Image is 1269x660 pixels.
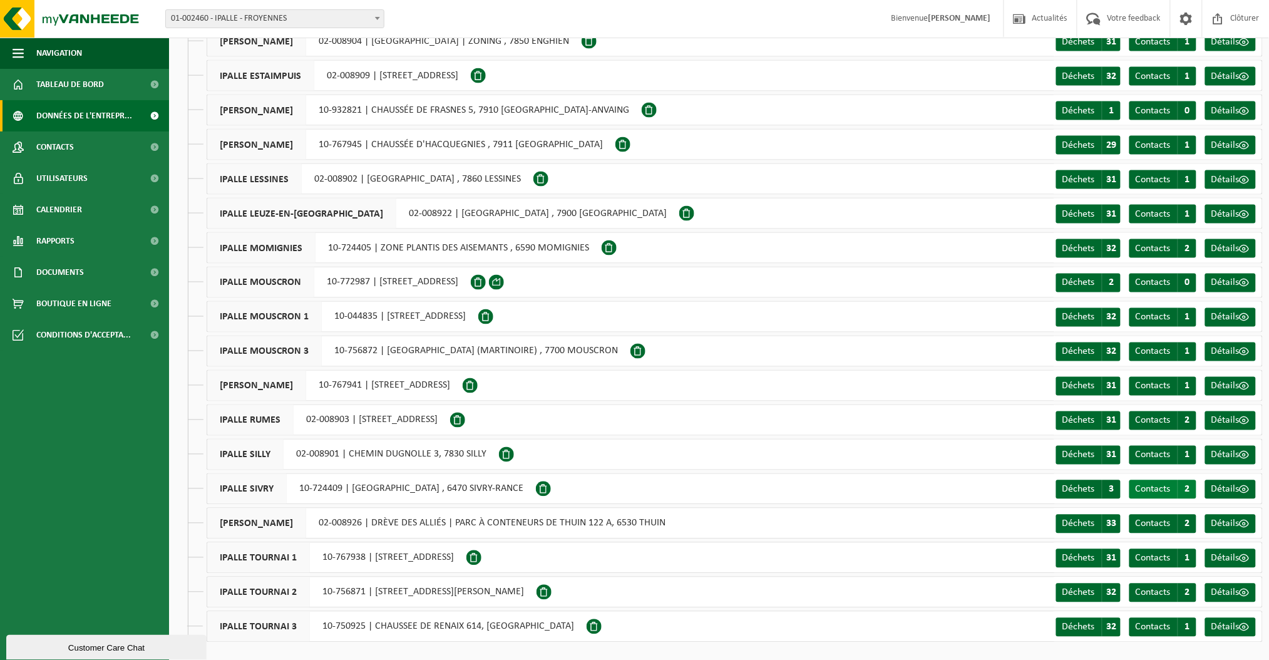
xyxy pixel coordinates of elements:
div: 10-932821 | CHAUSSÉE DE FRASNES 5, 7910 [GEOGRAPHIC_DATA]-ANVAING [207,95,642,126]
span: 31 [1102,549,1121,568]
div: 10-044835 | [STREET_ADDRESS] [207,301,478,333]
span: Contacts [1136,278,1171,288]
span: 1 [1178,67,1196,86]
iframe: chat widget [6,632,209,660]
a: Détails [1205,343,1256,361]
span: Contacts [1136,622,1171,632]
a: Détails [1205,101,1256,120]
span: 2 [1178,584,1196,602]
span: Calendrier [36,194,82,225]
span: 32 [1102,618,1121,637]
span: IPALLE LEUZE-EN-[GEOGRAPHIC_DATA] [207,199,396,229]
span: 2 [1178,515,1196,534]
span: 2 [1178,411,1196,430]
a: Détails [1205,549,1256,568]
div: 02-008901 | CHEMIN DUGNOLLE 3, 7830 SILLY [207,439,499,470]
span: Contacts [1136,381,1171,391]
span: 1 [1178,618,1196,637]
div: 10-756871 | [STREET_ADDRESS][PERSON_NAME] [207,577,537,608]
a: Déchets 32 [1056,343,1121,361]
a: Déchets 32 [1056,67,1121,86]
span: Contacts [1136,175,1171,185]
a: Contacts 2 [1129,411,1196,430]
span: Détails [1211,450,1240,460]
a: Déchets 32 [1056,618,1121,637]
span: Déchets [1062,106,1095,116]
a: Contacts 2 [1129,584,1196,602]
span: 01-002460 - IPALLE - FROYENNES [166,10,384,28]
span: Navigation [36,38,82,69]
span: Déchets [1062,312,1095,322]
span: Déchets [1062,622,1095,632]
a: Contacts 1 [1129,170,1196,189]
span: Détails [1211,381,1240,391]
span: Détails [1211,554,1240,564]
span: Détails [1211,622,1240,632]
span: IPALLE TOURNAI 1 [207,543,310,573]
span: Contacts [1136,312,1171,322]
span: Détails [1211,140,1240,150]
span: IPALLE TOURNAI 3 [207,612,310,642]
span: 1 [1178,446,1196,465]
span: 1 [1178,549,1196,568]
a: Détails [1205,377,1256,396]
span: Détails [1211,71,1240,81]
span: IPALLE ESTAIMPUIS [207,61,314,91]
a: Détails [1205,480,1256,499]
span: Rapports [36,225,74,257]
span: [PERSON_NAME] [207,26,306,56]
div: 10-750925 | CHAUSSEE DE RENAIX 614, [GEOGRAPHIC_DATA] [207,611,587,642]
a: Contacts 0 [1129,274,1196,292]
span: Contacts [1136,71,1171,81]
span: Déchets [1062,71,1095,81]
a: Contacts 1 [1129,136,1196,155]
div: 10-767938 | [STREET_ADDRESS] [207,542,466,574]
span: IPALLE SIVRY [207,474,287,504]
span: 1 [1178,308,1196,327]
a: Déchets 1 [1056,101,1121,120]
span: 31 [1102,411,1121,430]
a: Contacts 1 [1129,377,1196,396]
a: Déchets 31 [1056,446,1121,465]
a: Déchets 3 [1056,480,1121,499]
span: 01-002460 - IPALLE - FROYENNES [165,9,384,28]
span: Boutique en ligne [36,288,111,319]
span: Déchets [1062,554,1095,564]
span: Détails [1211,347,1240,357]
span: Contacts [1136,416,1171,426]
span: 32 [1102,343,1121,361]
a: Déchets 31 [1056,377,1121,396]
a: Contacts 1 [1129,67,1196,86]
span: Déchets [1062,140,1095,150]
span: 32 [1102,239,1121,258]
span: 2 [1102,274,1121,292]
a: Détails [1205,136,1256,155]
span: 2 [1178,239,1196,258]
span: Déchets [1062,209,1095,219]
span: 31 [1102,33,1121,51]
a: Déchets 31 [1056,549,1121,568]
a: Contacts 1 [1129,618,1196,637]
span: Contacts [1136,244,1171,254]
span: 0 [1178,274,1196,292]
span: 2 [1178,480,1196,499]
span: Détails [1211,416,1240,426]
a: Contacts 1 [1129,308,1196,327]
span: 1 [1178,205,1196,224]
div: 10-767945 | CHAUSSÉE D'HACQUEGNIES , 7911 [GEOGRAPHIC_DATA] [207,129,615,160]
span: Contacts [1136,554,1171,564]
span: IPALLE MOMIGNIES [207,233,316,263]
span: Contacts [1136,485,1171,495]
a: Détails [1205,584,1256,602]
div: 02-008926 | DRÈVE DES ALLIÉS | PARC À CONTENEURS DE THUIN 122 A, 6530 THUIN [207,508,678,539]
div: 10-767941 | [STREET_ADDRESS] [207,370,463,401]
a: Détails [1205,33,1256,51]
span: IPALLE TOURNAI 2 [207,577,310,607]
span: 32 [1102,584,1121,602]
span: Tableau de bord [36,69,104,100]
span: 1 [1178,33,1196,51]
a: Détails [1205,515,1256,534]
a: Déchets 32 [1056,308,1121,327]
span: Contacts [1136,450,1171,460]
div: 02-008902 | [GEOGRAPHIC_DATA] , 7860 LESSINES [207,163,533,195]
